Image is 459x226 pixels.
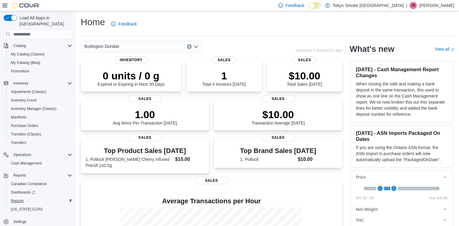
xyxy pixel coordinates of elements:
button: Transfers (Classic) [6,130,75,138]
span: Sales [128,95,162,102]
button: Inventory Manager (Classic) [6,105,75,113]
button: Inventory Count [6,96,75,105]
button: Catalog [11,42,28,49]
a: Inventory Manager (Classic) [8,105,59,112]
span: Adjustments (Classic) [8,88,72,95]
span: Burlington Dundas [84,43,119,50]
span: Inventory Count [11,98,37,103]
span: Dashboards [11,190,35,195]
button: Reports [11,172,29,179]
button: Settings [1,217,75,226]
a: My Catalog (Beta) [8,59,43,66]
span: Feedback [118,21,137,27]
p: $10.00 [251,108,305,121]
a: Cash Management [8,160,44,167]
a: Promotions [8,68,32,75]
span: Transfers (Classic) [8,131,72,138]
span: My Catalog (Beta) [11,60,40,65]
button: Inventory [11,80,31,87]
a: Manifests [8,114,29,121]
a: Feedback [109,18,139,30]
span: Reports [11,172,72,179]
a: Transfers (Classic) [8,131,44,138]
span: Adjustments (Classic) [11,89,46,94]
span: JB [411,2,415,9]
img: Cova [12,2,39,8]
a: Transfers [8,139,29,146]
button: Cash Management [6,159,75,168]
button: Operations [1,151,75,159]
span: Promotions [8,68,72,75]
span: Inventory [115,56,147,64]
span: Reports [11,198,24,203]
button: Purchase Orders [6,121,75,130]
span: Feedback [285,2,304,8]
span: Canadian Compliance [11,181,47,186]
dd: $10.00 [175,156,204,163]
span: Transfers [11,140,26,145]
button: Canadian Compliance [6,180,75,188]
h3: Top Brand Sales [DATE] [240,147,316,155]
p: When closing the safe and making a bank deposit in the same transaction, this used to show as one... [356,81,448,117]
span: Inventory Count [8,97,72,104]
p: 1 [202,70,246,82]
span: Transfers (Classic) [11,132,41,137]
h2: What's new [349,44,394,54]
button: Inventory [1,79,75,88]
a: [US_STATE] CCRS [8,206,45,213]
span: Load All Apps in [GEOGRAPHIC_DATA] [17,15,72,27]
span: Dashboards [8,189,72,196]
span: Catalog [11,42,72,49]
dt: 1. Potluck [PERSON_NAME] Cherry Infused Preroll 1x0.5g [86,156,173,168]
p: | [406,2,407,9]
svg: External link [451,48,454,52]
span: Operations [11,151,72,158]
a: Purchase Orders [8,122,41,129]
a: Dashboards [6,188,75,197]
a: Dashboards [8,189,38,196]
div: Total # Invoices [DATE] [202,70,246,87]
span: Inventory Manager (Classic) [8,105,72,112]
button: Reports [1,171,75,180]
h1: Home [81,16,105,28]
div: Transaction Average [DATE] [251,108,305,125]
span: Transfers [8,139,72,146]
span: Catalog [13,43,26,48]
span: Washington CCRS [8,206,72,213]
div: Jigar Bijlan [410,2,417,9]
dd: $10.00 [298,156,316,163]
a: Inventory Count [8,97,39,104]
a: Canadian Compliance [8,180,49,188]
div: Avg Items Per Transaction [DATE] [113,108,177,125]
span: Purchase Orders [8,122,72,129]
span: Canadian Compliance [8,180,72,188]
a: Reports [8,197,26,204]
button: Promotions [6,67,75,75]
button: [US_STATE] CCRS [6,205,75,214]
span: Reports [13,173,26,178]
button: Transfers [6,138,75,147]
span: Operations [13,152,31,157]
dt: 1. Potluck [240,156,295,162]
p: If you are using the Ontario ASN format, the ASN Import in purchase orders will now automatically... [356,145,448,163]
a: Adjustments (Classic) [8,88,49,95]
span: Settings [13,219,26,224]
h3: [DATE] - Cash Management Report Changes [356,66,448,78]
input: Dark Mode [309,2,322,9]
button: Open list of options [194,44,198,49]
span: Sales [293,56,316,64]
span: Manifests [11,115,26,120]
p: $10.00 [287,70,322,82]
span: Reports [8,197,72,204]
span: Cash Management [8,160,72,167]
h4: Average Transactions per Hour [86,198,337,205]
span: Inventory [13,81,28,86]
button: My Catalog (Classic) [6,50,75,58]
button: Adjustments (Classic) [6,88,75,96]
a: View allExternal link [435,47,454,52]
button: Manifests [6,113,75,121]
h3: Top Product Sales [DATE] [86,147,204,155]
span: Inventory [11,80,72,87]
button: Clear input [187,44,192,49]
